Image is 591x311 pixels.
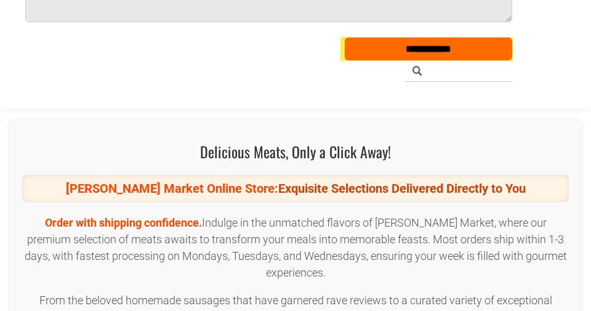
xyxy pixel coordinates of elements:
strong: Exquisite Selections Delivered Directly to You [278,181,526,196]
p: Indulge in the unmatched flavors of [PERSON_NAME] Market, where our premium selection of meats aw... [22,214,569,281]
h1: Delicious Meats, Only a Click Away! [22,140,569,163]
span: Order with shipping confidence. [45,216,202,229]
div: [PERSON_NAME] Market Online Store: [22,175,569,202]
